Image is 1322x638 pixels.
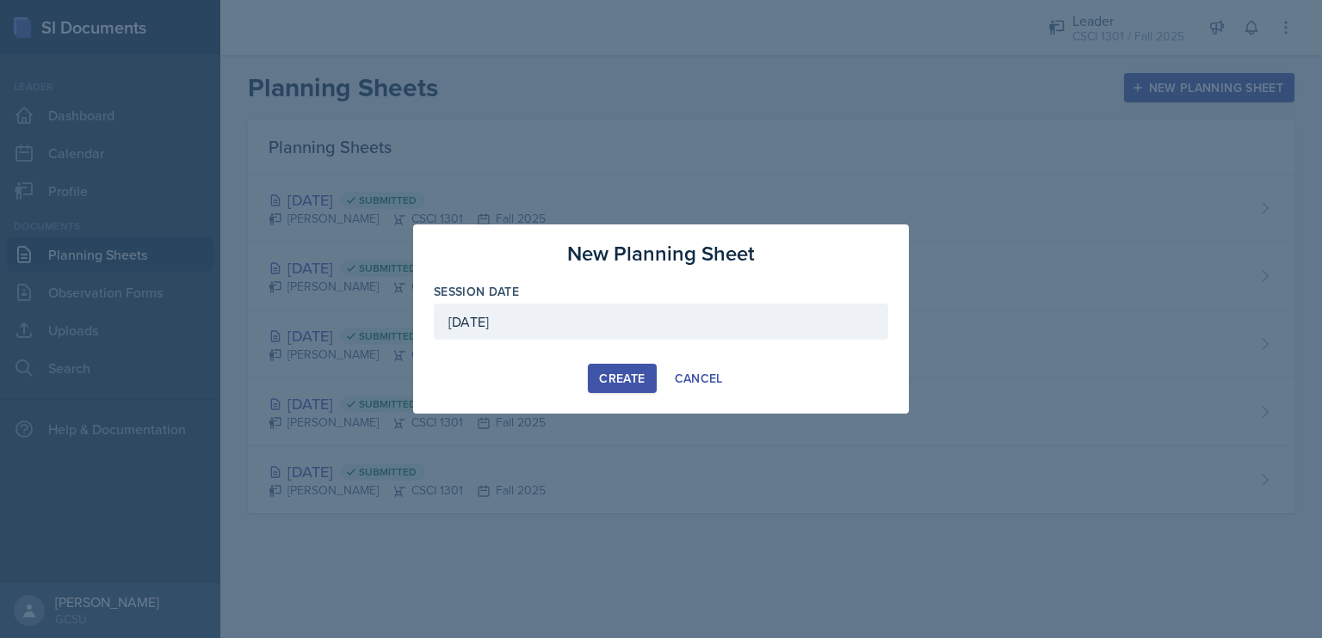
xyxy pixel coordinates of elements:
[675,371,723,385] div: Cancel
[664,364,734,393] button: Cancel
[434,283,519,300] label: Session Date
[599,371,645,385] div: Create
[588,364,656,393] button: Create
[567,238,755,269] h3: New Planning Sheet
